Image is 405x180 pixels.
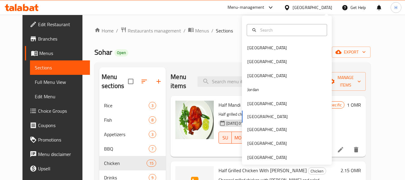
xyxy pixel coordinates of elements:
[247,72,287,79] div: [GEOGRAPHIC_DATA]
[326,72,366,91] button: Manage items
[104,145,149,152] span: BBQ
[258,27,323,33] input: Search
[330,74,361,89] span: Manage items
[247,126,287,133] div: [GEOGRAPHIC_DATA]
[116,27,118,34] li: /
[149,131,156,138] div: items
[149,132,156,137] span: 3
[30,75,90,89] a: Full Menu View
[149,145,156,152] div: items
[121,27,181,35] a: Restaurants management
[224,121,257,126] span: [DATE] 01:21 PM
[337,146,344,153] a: Edit menu item
[104,131,149,138] span: Appetizers
[247,100,287,107] div: [GEOGRAPHIC_DATA]
[25,32,90,46] a: Branches
[94,27,371,35] nav: breadcrumb
[94,45,112,59] span: Sohar
[219,166,307,175] span: Half Grilled Chicken With [PERSON_NAME]
[137,74,151,89] span: Sort sections
[35,78,85,86] span: Full Menu View
[38,151,85,158] span: Menu disclaimer
[337,48,366,56] span: export
[247,154,287,161] div: [GEOGRAPHIC_DATA]
[99,127,166,142] div: Appetizers3
[104,116,149,124] span: Fish
[228,4,264,11] div: Menu-management
[115,50,128,55] span: Open
[247,140,287,147] div: [GEOGRAPHIC_DATA]
[39,50,85,57] span: Menus
[38,122,85,129] span: Coupons
[115,49,128,56] div: Open
[216,27,233,34] span: Sections
[293,4,332,11] div: [GEOGRAPHIC_DATA]
[183,27,186,34] li: /
[25,161,90,176] a: Upsell
[38,136,85,143] span: Promotions
[147,160,156,167] div: items
[94,27,114,34] a: Home
[308,168,326,175] span: Chicken
[30,89,90,104] a: Edit Menu
[395,4,397,11] span: H
[147,160,156,166] span: 15
[232,132,245,144] button: MO
[25,147,90,161] a: Menu disclaimer
[332,47,371,58] button: export
[104,160,147,167] span: Chicken
[247,58,287,65] div: [GEOGRAPHIC_DATA]
[175,101,214,139] img: Half Mandi Chicken
[247,86,259,93] div: Jordan
[99,113,166,127] div: Fish8
[25,46,90,60] a: Menus
[171,72,190,90] h2: Menu items
[35,64,85,71] span: Sections
[149,102,156,109] div: items
[149,103,156,108] span: 3
[102,72,128,90] h2: Menu sections
[25,118,90,133] a: Coupons
[35,93,85,100] span: Edit Menu
[38,21,85,28] span: Edit Restaurant
[198,76,268,87] input: search
[25,104,90,118] a: Choice Groups
[149,117,156,123] span: 8
[25,17,90,32] a: Edit Restaurant
[219,100,258,109] span: Half Mandi Chicken
[341,166,361,175] h6: 2.15 OMR
[211,27,213,34] li: /
[347,101,361,109] h6: 1 OMR
[234,133,242,142] span: MO
[221,133,229,142] span: SU
[149,146,156,152] span: 7
[38,35,85,42] span: Branches
[99,98,166,113] div: Rice3
[30,60,90,75] a: Sections
[349,142,363,157] button: delete
[128,27,181,34] span: Restaurants management
[247,44,287,51] div: [GEOGRAPHIC_DATA]
[99,142,166,156] div: BBQ7
[38,165,85,172] span: Upsell
[151,74,166,89] button: Add section
[308,167,326,175] div: Chicken
[124,75,137,88] span: Select all sections
[99,156,166,170] div: Chicken15
[149,116,156,124] div: items
[104,102,149,109] span: Rice
[219,111,308,118] p: Half grilled chicken
[195,27,209,34] span: Menus
[188,27,209,35] a: Menus
[25,133,90,147] a: Promotions
[38,107,85,114] span: Choice Groups
[219,132,231,144] button: SU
